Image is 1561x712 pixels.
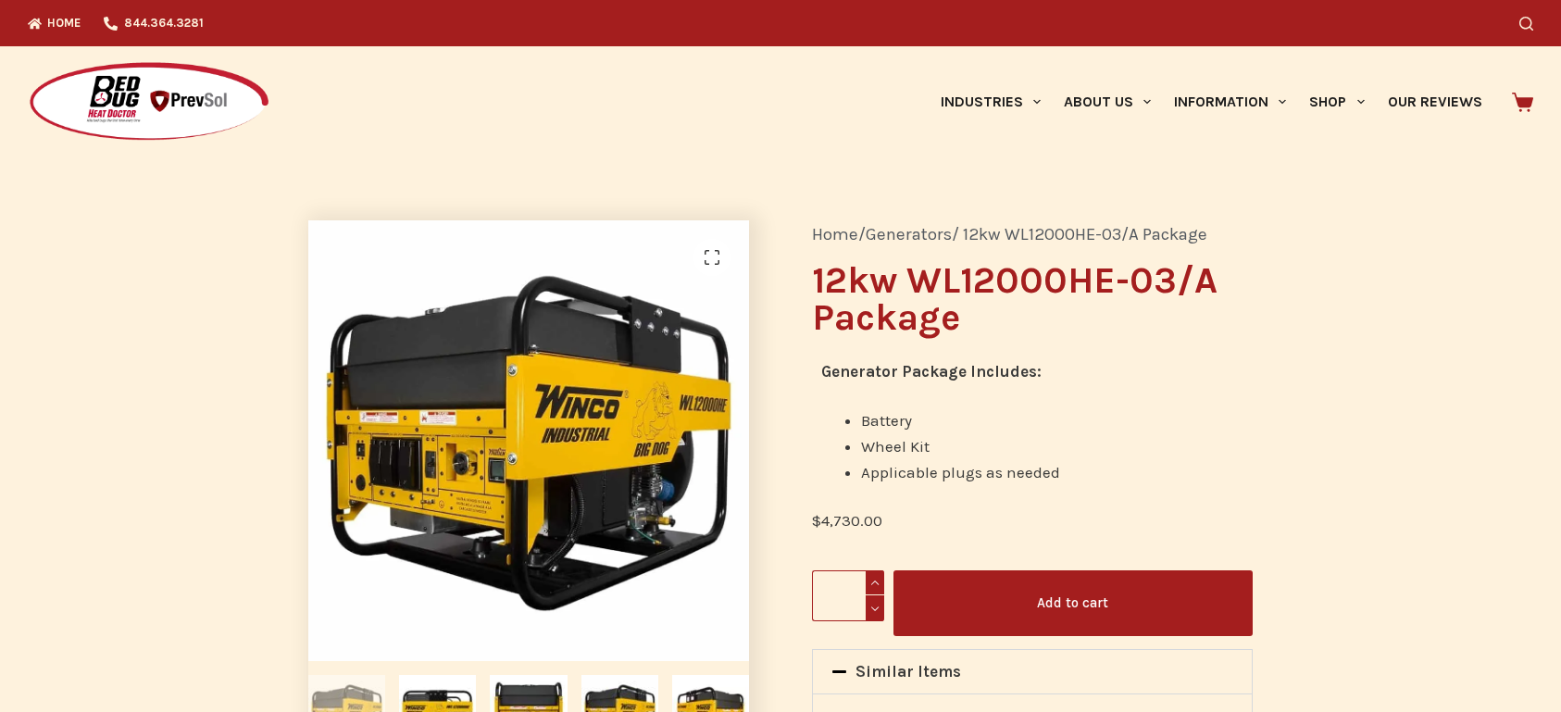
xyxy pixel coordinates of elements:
span: $ [812,511,821,530]
a: About Us [1052,46,1162,157]
a: Industries [929,46,1052,157]
a: View full-screen image gallery [693,239,731,276]
li: Battery [861,407,1243,433]
nav: Breadcrumb [812,220,1253,249]
h1: 12kw WL12000HE-03/A Package [812,262,1253,336]
button: Add to cart [893,570,1253,636]
a: Shop [1298,46,1376,157]
a: Information [1163,46,1298,157]
a: 12kw WL12000HE-03/A Package - Image 2 [749,430,1190,448]
img: Prevsol/Bed Bug Heat Doctor [28,61,270,144]
strong: Generator Package Includes: [821,362,1042,381]
nav: Primary [929,46,1493,157]
img: 12kw WL12000HE-03/A Package [308,220,749,661]
a: Generators [866,224,952,244]
a: Our Reviews [1376,46,1493,157]
a: Home [812,224,858,244]
a: Similar Items [855,662,961,681]
li: Applicable plugs as needed [861,459,1243,485]
button: Search [1519,17,1533,31]
input: Product quantity [812,570,884,621]
div: Similar Items [813,650,1252,693]
a: 12kw WL12000HE-03/A Package [308,430,749,448]
img: 12kw WL12000HE-03/A Package - Image 2 [749,220,1190,661]
bdi: 4,730.00 [812,511,882,530]
li: Wheel Kit [861,433,1243,459]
